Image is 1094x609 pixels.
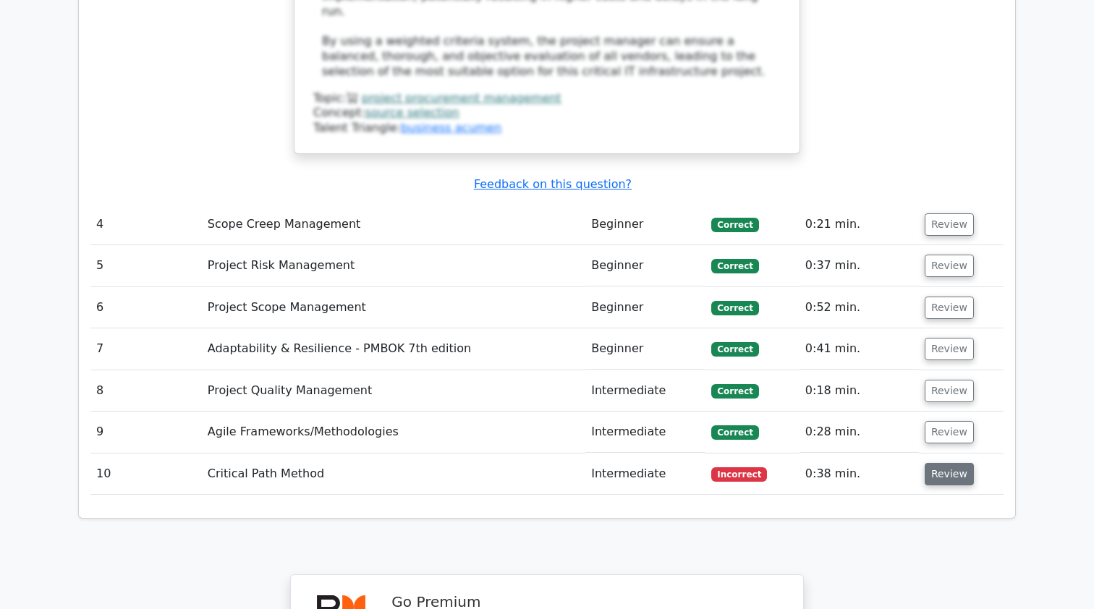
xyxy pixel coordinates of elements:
td: 10 [90,453,202,495]
td: Critical Path Method [202,453,585,495]
td: 0:38 min. [800,453,919,495]
td: Scope Creep Management [202,204,585,245]
div: Concept: [313,106,781,121]
a: project procurement management [362,91,561,105]
td: 6 [90,287,202,328]
div: Topic: [313,91,781,106]
td: Intermediate [585,453,705,495]
td: 0:52 min. [800,287,919,328]
td: 4 [90,204,202,245]
span: Correct [711,218,758,232]
td: 9 [90,412,202,453]
td: Project Risk Management [202,245,585,286]
td: Beginner [585,204,705,245]
td: 0:41 min. [800,328,919,370]
div: Talent Triangle: [313,91,781,136]
td: Intermediate [585,370,705,412]
a: business acumen [401,121,501,135]
td: 0:37 min. [800,245,919,286]
td: Adaptability & Resilience - PMBOK 7th edition [202,328,585,370]
button: Review [925,421,974,443]
td: 0:21 min. [800,204,919,245]
span: Correct [711,259,758,273]
td: Intermediate [585,412,705,453]
td: Beginner [585,328,705,370]
span: Incorrect [711,467,767,482]
td: 7 [90,328,202,370]
button: Review [925,297,974,319]
td: Project Quality Management [202,370,585,412]
button: Review [925,338,974,360]
td: Agile Frameworks/Methodologies [202,412,585,453]
button: Review [925,255,974,277]
button: Review [925,380,974,402]
span: Correct [711,384,758,399]
td: Beginner [585,287,705,328]
td: 5 [90,245,202,286]
td: Project Scope Management [202,287,585,328]
span: Correct [711,301,758,315]
button: Review [925,463,974,485]
a: source selection [365,106,459,119]
td: 0:28 min. [800,412,919,453]
td: 0:18 min. [800,370,919,412]
button: Review [925,213,974,236]
td: 8 [90,370,202,412]
td: Beginner [585,245,705,286]
a: Feedback on this question? [474,177,632,191]
span: Correct [711,342,758,357]
span: Correct [711,425,758,440]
